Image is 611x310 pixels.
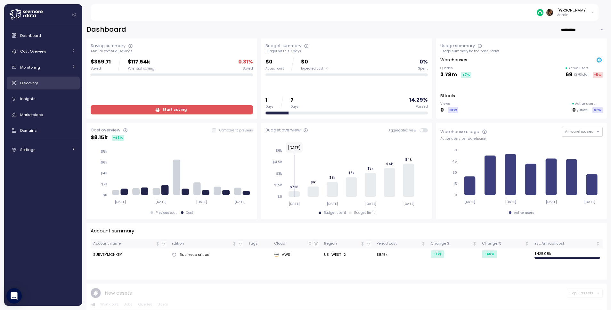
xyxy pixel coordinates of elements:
[238,58,253,66] p: 0.31 %
[115,200,126,204] tspan: [DATE]
[20,80,38,86] span: Discovery
[431,250,444,258] div: -7k $
[440,102,458,106] p: Views
[324,241,360,247] div: Region
[575,102,595,106] p: Active users
[7,143,80,156] a: Settings
[374,248,428,261] td: $8.15k
[103,193,107,197] tspan: $0
[525,241,529,246] div: Not sorted
[301,58,328,66] p: $0
[365,202,376,206] tspan: [DATE]
[7,124,80,137] a: Domains
[180,252,210,258] span: Business critical
[452,159,457,163] tspan: 45
[534,241,595,247] div: Est. Annual cost
[301,66,323,71] span: Expected cost
[276,148,282,153] tspan: $6k
[265,96,273,105] p: 1
[265,105,273,109] div: Days
[455,193,457,197] tspan: 0
[172,241,231,247] div: Edition
[91,105,253,114] a: Start saving
[155,241,160,246] div: Not sorted
[440,129,479,135] div: Warehouse usage
[91,239,169,248] th: Account nameNot sorted
[7,45,80,58] a: Cost Overview
[91,66,111,71] div: Saved
[91,227,134,235] p: Account summary
[265,49,428,54] div: Budget for this 7 days
[91,58,111,66] p: $359.71
[274,183,282,187] tspan: $1.5k
[20,65,40,70] span: Monitoring
[7,108,80,121] a: Marketplace
[162,105,187,114] span: Start saving
[514,211,534,215] div: Active users
[584,200,596,204] tspan: [DATE]
[232,241,237,246] div: Not sorted
[248,241,269,247] div: Tags
[386,162,393,166] tspan: $4k
[235,200,246,204] tspan: [DATE]
[186,211,193,215] div: Cost
[557,13,587,17] p: Admin
[374,239,428,248] th: Period costNot sorted
[403,202,414,206] tspan: [DATE]
[278,195,282,199] tspan: $0
[596,241,600,246] div: Not sorted
[128,66,154,71] div: Potential saving
[91,49,253,54] div: Annual potential savings
[274,241,307,247] div: Cloud
[155,200,167,204] tspan: [DATE]
[532,248,603,261] td: $ 425.08k
[482,241,524,247] div: Change %
[91,43,126,49] div: Saving summary
[418,66,428,71] div: Spent
[440,49,603,54] div: Usage summary for the past 7 days
[421,241,426,246] div: Not sorted
[7,77,80,89] a: Discovery
[265,127,301,133] div: Budget overview
[70,12,78,17] button: Collapse navigation
[572,106,576,114] p: 0
[265,58,284,66] p: $0
[7,93,80,105] a: Insights
[377,241,420,247] div: Period cost
[479,239,532,248] th: Change %Not sorted
[91,127,120,133] div: Cost overview
[416,105,428,109] div: Passed
[101,160,107,164] tspan: $6k
[592,107,603,113] div: NEW
[276,172,282,176] tspan: $3k
[20,49,46,54] span: Cost Overview
[566,71,573,79] p: 69
[482,250,497,258] div: -46 %
[20,112,43,117] span: Marketplace
[7,61,80,74] a: Monitoring
[219,128,253,133] p: Compare to previous
[288,145,301,150] text: [DATE]
[428,239,479,248] th: Change $Not sorted
[290,105,298,109] div: Days
[405,157,412,161] tspan: $4k
[464,200,476,204] tspan: [DATE]
[360,241,365,246] div: Not sorted
[461,72,471,78] div: +7 %
[431,241,471,247] div: Change $
[265,43,301,49] div: Budget summary
[289,202,300,206] tspan: [DATE]
[568,66,589,71] p: Active users
[91,248,169,261] td: SURVEYMONKEY
[20,128,37,133] span: Domains
[20,96,36,101] span: Insights
[409,96,428,105] p: 14.29 %
[243,66,253,71] div: Saved
[156,211,177,215] div: Previous cost
[440,137,603,141] div: Active users per warehouse
[101,182,107,186] tspan: $2k
[324,211,346,215] div: Budget spent
[453,171,457,175] tspan: 30
[388,128,420,132] span: Aggregated view
[101,171,107,175] tspan: $4k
